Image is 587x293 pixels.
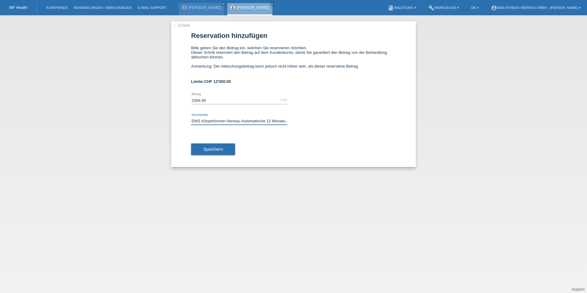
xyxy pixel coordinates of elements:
[204,79,231,84] span: CHF 12'000.00
[191,143,235,155] button: Speichern
[270,2,274,6] a: close
[173,23,190,28] a: ← Zurück
[385,6,419,9] a: bookAnleitung ▾
[9,5,28,10] a: MF Health
[188,5,221,10] a: [PERSON_NAME]
[237,5,269,10] a: [PERSON_NAME]
[572,287,585,291] a: Support
[191,32,396,39] h1: Reservation hinzufügen
[203,147,223,152] span: Speichern
[491,5,497,11] i: account_circle
[428,5,434,11] i: build
[71,6,135,9] a: Behandlungen / Abbuchungen
[425,6,462,9] a: buildWerkzeuge ▾
[191,79,231,84] b: Limite:
[271,2,274,5] i: close
[222,2,226,6] a: close
[280,98,287,102] div: CHF
[135,6,170,9] a: E-Mail Support
[488,6,584,9] a: account_circleEMS-Fitness Herisau GmbH - [PERSON_NAME] ▾
[191,46,396,73] div: Bitte geben Sie den Betrag ein, welchen Sie reservieren möchten. Dieser Schritt reserviert den Be...
[468,6,482,9] a: DE ▾
[222,2,225,5] i: close
[43,6,71,9] a: Kund*innen
[388,5,394,11] i: book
